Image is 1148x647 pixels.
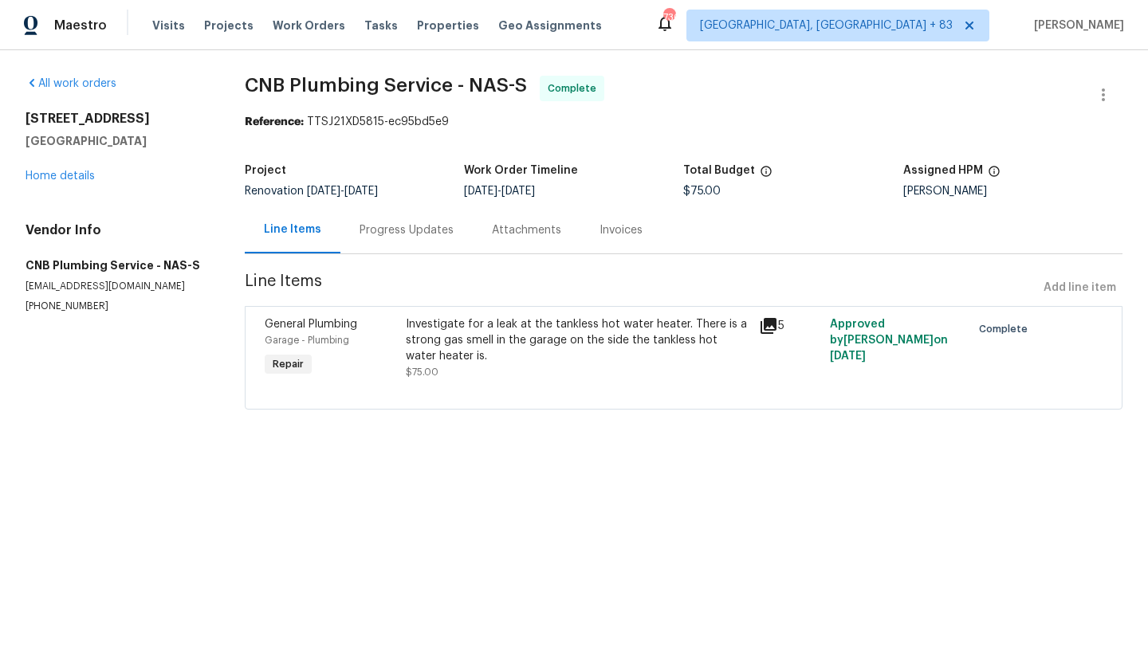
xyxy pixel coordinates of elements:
div: Invoices [600,222,643,238]
span: $75.00 [406,367,438,377]
div: 736 [663,10,674,25]
span: $75.00 [683,186,721,197]
span: Garage - Plumbing [265,335,349,345]
h5: [GEOGRAPHIC_DATA] [26,133,206,149]
span: Maestro [54,18,107,33]
a: Home details [26,171,95,182]
h5: Project [245,165,286,176]
div: [PERSON_NAME] [903,186,1122,197]
span: The hpm assigned to this work order. [988,165,1001,186]
span: General Plumbing [265,319,357,330]
span: CNB Plumbing Service - NAS-S [245,76,527,95]
h2: [STREET_ADDRESS] [26,111,206,127]
p: [PHONE_NUMBER] [26,300,206,313]
div: 5 [759,316,820,335]
span: Complete [548,80,603,96]
span: Renovation [245,186,378,197]
h5: CNB Plumbing Service - NAS-S [26,257,206,273]
div: Progress Updates [360,222,454,238]
span: Work Orders [273,18,345,33]
p: [EMAIL_ADDRESS][DOMAIN_NAME] [26,280,206,293]
span: [DATE] [307,186,340,197]
span: Geo Assignments [498,18,602,33]
div: TTSJ21XD5815-ec95bd5e9 [245,114,1122,130]
div: Line Items [264,222,321,237]
h5: Assigned HPM [903,165,983,176]
div: Investigate for a leak at the tankless hot water heater. There is a strong gas smell in the garag... [406,316,749,364]
span: Properties [417,18,479,33]
span: [PERSON_NAME] [1028,18,1124,33]
span: Complete [979,321,1034,337]
span: Line Items [245,273,1037,303]
span: [DATE] [501,186,535,197]
span: Repair [266,356,310,372]
span: Projects [204,18,254,33]
h5: Total Budget [683,165,755,176]
span: [GEOGRAPHIC_DATA], [GEOGRAPHIC_DATA] + 83 [700,18,953,33]
span: Visits [152,18,185,33]
span: - [307,186,378,197]
span: Approved by [PERSON_NAME] on [830,319,948,362]
span: - [464,186,535,197]
span: [DATE] [830,351,866,362]
a: All work orders [26,78,116,89]
span: [DATE] [344,186,378,197]
h4: Vendor Info [26,222,206,238]
span: The total cost of line items that have been proposed by Opendoor. This sum includes line items th... [760,165,773,186]
b: Reference: [245,116,304,127]
span: Tasks [364,20,398,31]
h5: Work Order Timeline [464,165,578,176]
div: Attachments [492,222,561,238]
span: [DATE] [464,186,497,197]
